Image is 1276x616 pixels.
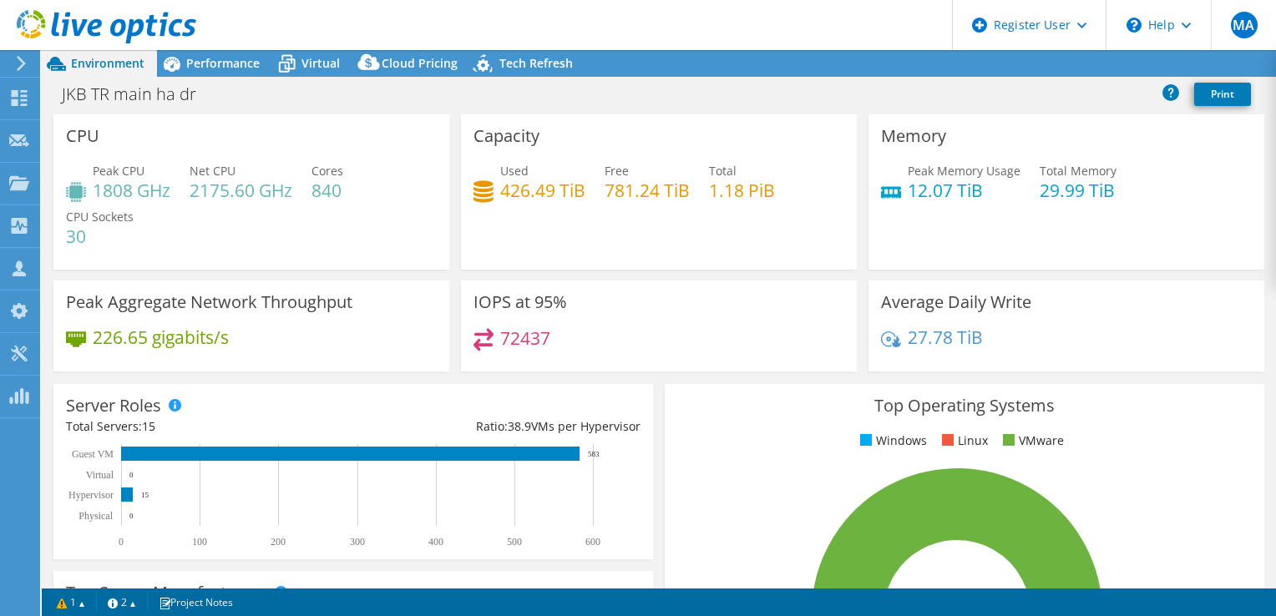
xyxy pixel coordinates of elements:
text: Physical [78,510,113,522]
h4: 72437 [500,329,550,347]
li: VMware [999,432,1064,450]
span: Total Memory [1040,163,1116,179]
h4: 426.49 TiB [500,181,585,199]
li: Windows [856,432,927,450]
h4: 29.99 TiB [1040,181,1116,199]
text: 200 [271,536,286,548]
text: 100 [192,536,207,548]
a: 1 [45,592,97,613]
span: CPU Sockets [66,209,134,225]
span: MA [1231,12,1258,38]
div: Ratio: VMs per Hypervisor [353,417,641,436]
h3: Top Server Manufacturers [66,583,267,602]
text: 15 [141,491,149,499]
h4: 27.78 TiB [908,328,983,346]
div: Total Servers: [66,417,353,436]
span: Peak Memory Usage [908,163,1020,179]
span: Used [500,163,529,179]
h3: Capacity [473,127,539,145]
span: Virtual [301,55,340,71]
h4: 2175.60 GHz [190,181,292,199]
text: 600 [585,536,600,548]
li: Linux [938,432,988,450]
a: 2 [96,592,148,613]
a: Print [1194,83,1251,106]
text: 400 [428,536,443,548]
h3: CPU [66,127,99,145]
span: Cores [311,163,343,179]
h3: Average Daily Write [881,293,1031,311]
span: 38.9 [508,418,531,434]
h3: Top Operating Systems [677,396,1252,415]
h3: IOPS at 95% [473,293,567,311]
span: Total [709,163,737,179]
text: Guest VM [72,448,114,460]
span: Net CPU [190,163,235,179]
span: 15 [142,418,155,434]
text: Virtual [86,469,114,481]
text: 300 [350,536,365,548]
h4: 226.65 gigabits/s [93,328,229,346]
h4: 781.24 TiB [605,181,690,199]
text: 583 [588,450,600,458]
text: Hypervisor [68,489,114,501]
text: 0 [119,536,124,548]
span: Environment [71,55,144,71]
span: Performance [186,55,260,71]
text: 0 [129,512,134,520]
h4: 30 [66,227,134,245]
h4: 1808 GHz [93,181,170,199]
h4: 12.07 TiB [908,181,1020,199]
span: Tech Refresh [499,55,573,71]
span: Cloud Pricing [382,55,458,71]
text: 500 [507,536,522,548]
h3: Peak Aggregate Network Throughput [66,293,352,311]
span: Free [605,163,629,179]
text: 0 [129,471,134,479]
h4: 840 [311,181,343,199]
svg: \n [1127,18,1142,33]
h3: Memory [881,127,946,145]
h1: JKB TR main ha dr [54,85,222,104]
span: Peak CPU [93,163,144,179]
h4: 1.18 PiB [709,181,775,199]
a: Project Notes [147,592,245,613]
h3: Server Roles [66,396,161,415]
